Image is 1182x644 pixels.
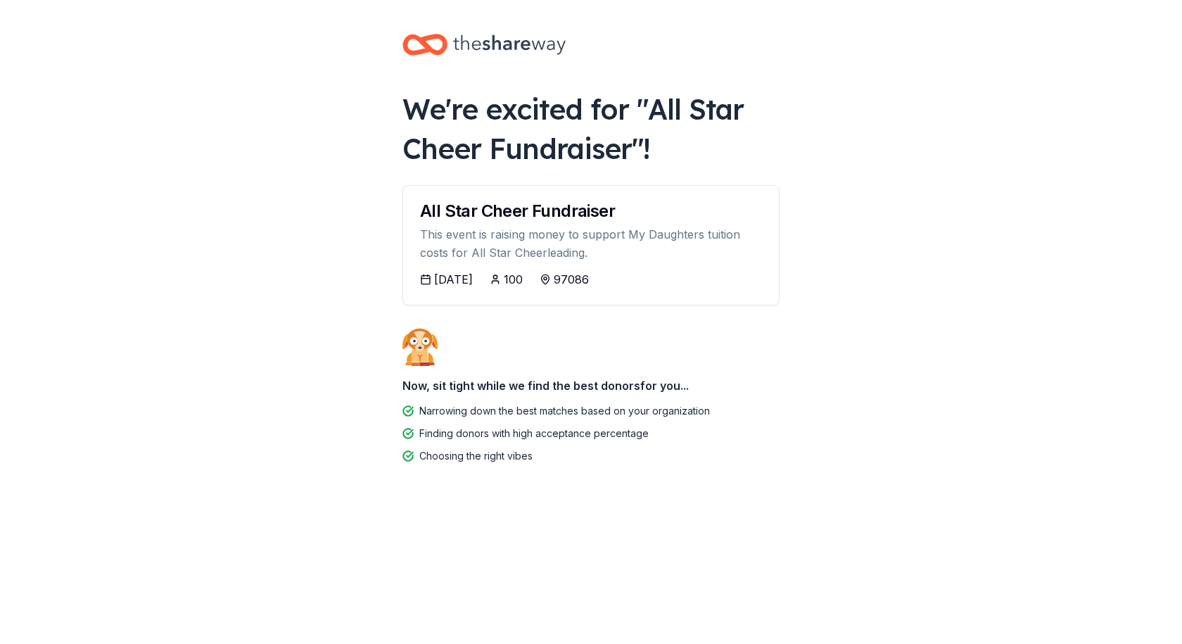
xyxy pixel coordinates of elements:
[419,448,533,465] div: Choosing the right vibes
[420,225,762,263] div: This event is raising money to support My Daughters tuition costs for All Star Cheerleading.
[402,328,438,366] img: Dog waiting patiently
[554,271,589,288] div: 97086
[402,89,780,168] div: We're excited for " All Star Cheer Fundraiser "!
[504,271,523,288] div: 100
[434,271,473,288] div: [DATE]
[419,403,710,419] div: Narrowing down the best matches based on your organization
[402,372,780,400] div: Now, sit tight while we find the best donors for you...
[420,203,762,220] div: All Star Cheer Fundraiser
[419,425,649,442] div: Finding donors with high acceptance percentage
